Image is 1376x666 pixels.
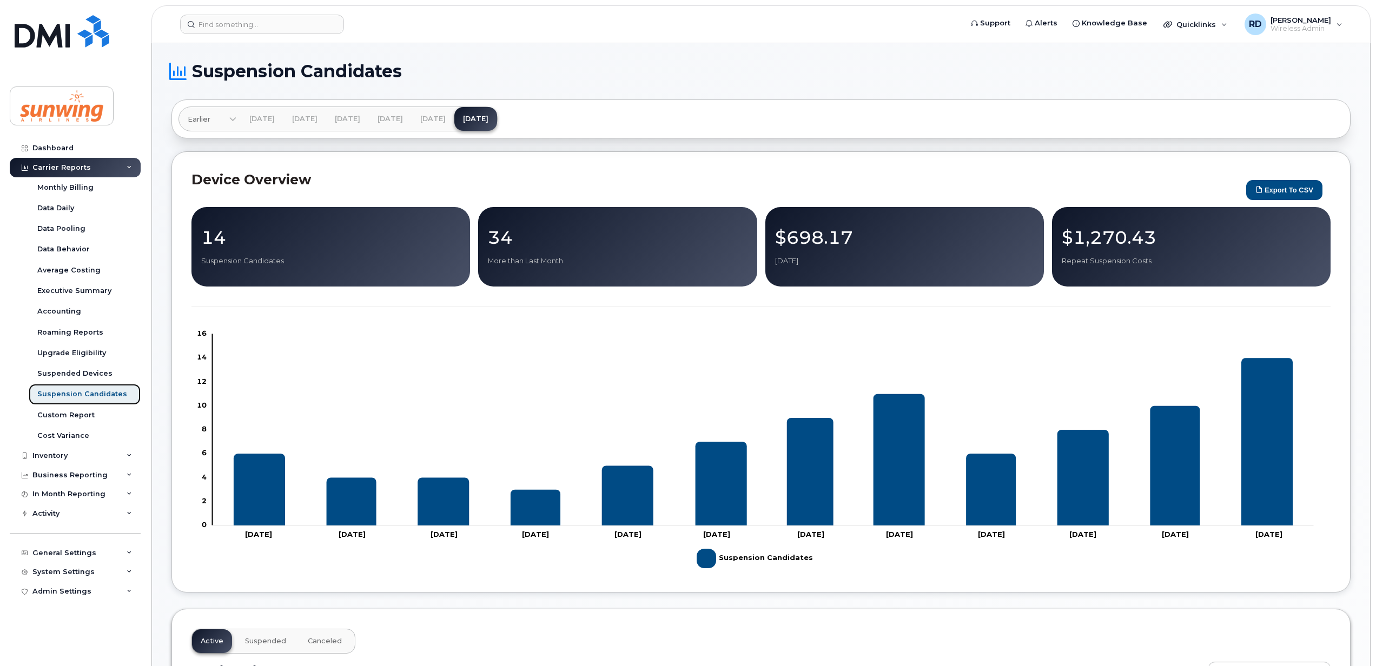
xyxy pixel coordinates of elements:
[775,256,1034,266] p: [DATE]
[369,107,412,131] a: [DATE]
[188,114,210,124] span: Earlier
[1246,180,1322,200] button: Export to CSV
[245,637,286,645] span: Suspended
[202,448,207,457] tspan: 6
[797,529,824,538] tspan: [DATE]
[191,171,1241,188] h2: Device Overview
[614,529,641,538] tspan: [DATE]
[1162,529,1189,538] tspan: [DATE]
[1062,228,1321,247] p: $1,270.43
[234,358,1293,525] g: Suspension Candidates
[412,107,454,131] a: [DATE]
[192,63,402,79] span: Suspension Candidates
[201,228,460,247] p: 14
[201,256,460,266] p: Suspension Candidates
[775,228,1034,247] p: $698.17
[454,107,497,131] a: [DATE]
[202,520,207,529] tspan: 0
[241,107,283,131] a: [DATE]
[488,228,747,247] p: 34
[885,529,912,538] tspan: [DATE]
[197,401,207,409] tspan: 10
[202,424,207,433] tspan: 8
[703,529,730,538] tspan: [DATE]
[1255,529,1282,538] tspan: [DATE]
[522,529,549,538] tspan: [DATE]
[978,529,1005,538] tspan: [DATE]
[697,544,813,572] g: Legend
[245,529,272,538] tspan: [DATE]
[326,107,369,131] a: [DATE]
[197,376,207,385] tspan: 12
[308,637,342,645] span: Canceled
[697,544,813,572] g: Suspension Candidates
[197,329,1314,572] g: Chart
[283,107,326,131] a: [DATE]
[431,529,458,538] tspan: [DATE]
[179,107,236,131] a: Earlier
[1062,256,1321,266] p: Repeat Suspension Costs
[488,256,747,266] p: More than Last Month
[1069,529,1096,538] tspan: [DATE]
[202,496,207,505] tspan: 2
[197,329,207,337] tspan: 16
[197,352,207,361] tspan: 14
[338,529,365,538] tspan: [DATE]
[202,472,207,481] tspan: 4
